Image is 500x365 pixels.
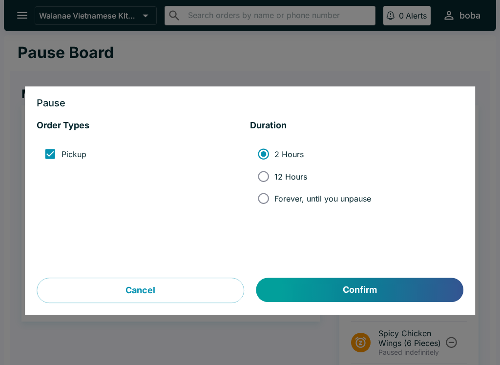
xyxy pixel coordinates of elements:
span: 12 Hours [274,172,307,182]
span: Pickup [62,149,86,159]
h5: Duration [250,120,463,132]
span: Forever, until you unpause [274,194,371,203]
button: Confirm [256,278,463,303]
h3: Pause [37,99,463,108]
span: 2 Hours [274,149,304,159]
h5: Order Types [37,120,250,132]
button: Cancel [37,278,244,304]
